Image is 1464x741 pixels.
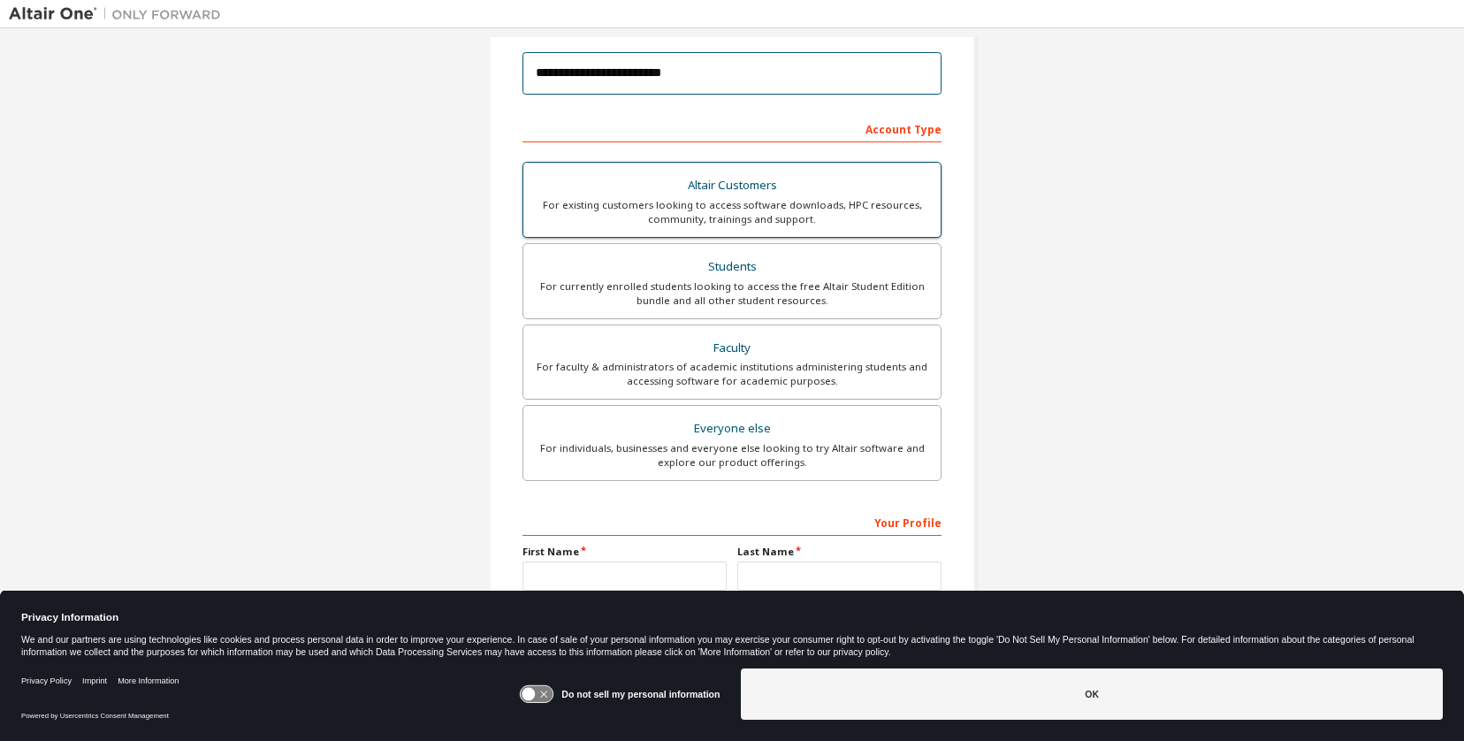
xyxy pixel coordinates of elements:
[534,416,930,441] div: Everyone else
[534,198,930,226] div: For existing customers looking to access software downloads, HPC resources, community, trainings ...
[534,360,930,388] div: For faculty & administrators of academic institutions administering students and accessing softwa...
[534,173,930,198] div: Altair Customers
[534,255,930,279] div: Students
[9,5,230,23] img: Altair One
[522,114,942,142] div: Account Type
[534,279,930,308] div: For currently enrolled students looking to access the free Altair Student Edition bundle and all ...
[534,336,930,361] div: Faculty
[737,545,942,559] label: Last Name
[522,545,727,559] label: First Name
[534,441,930,470] div: For individuals, businesses and everyone else looking to try Altair software and explore our prod...
[522,508,942,536] div: Your Profile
